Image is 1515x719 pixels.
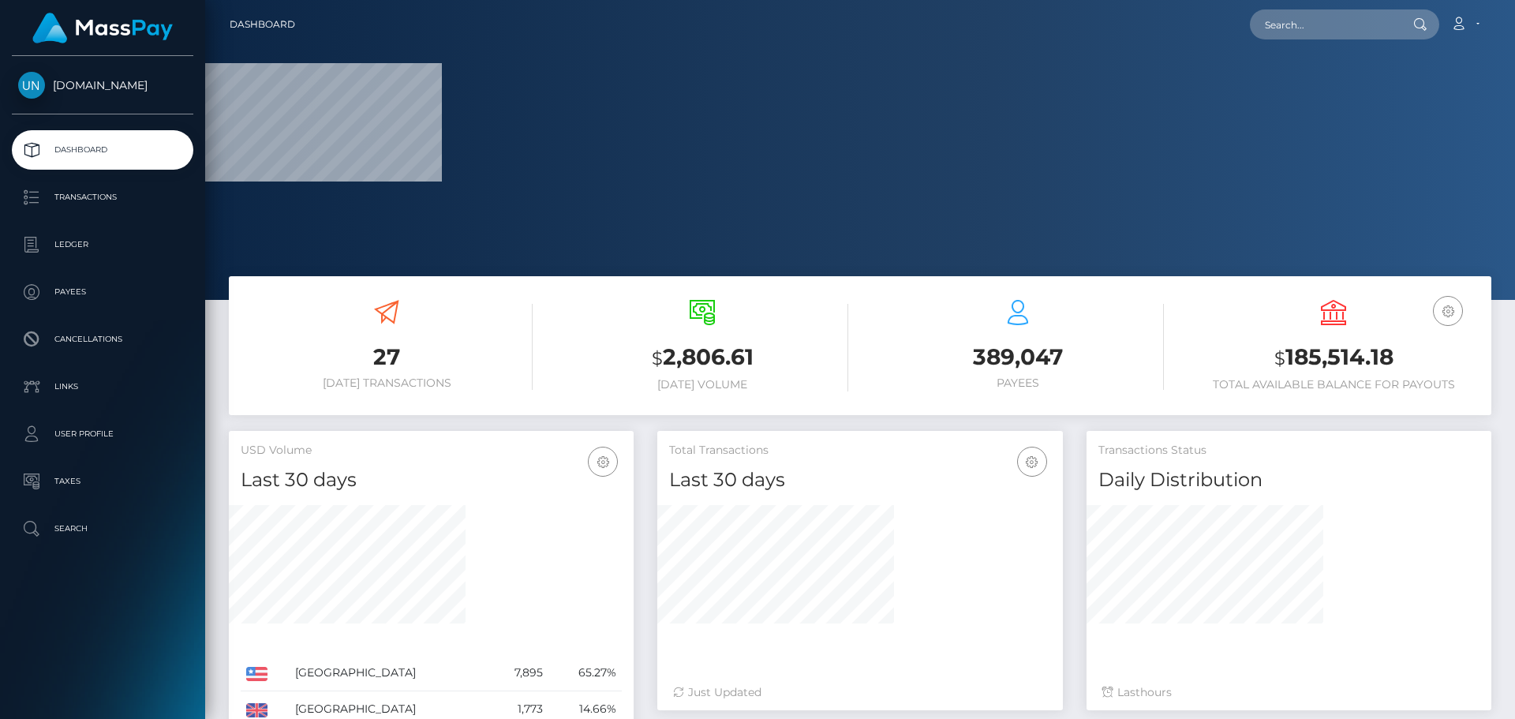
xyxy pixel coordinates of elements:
p: Links [18,375,187,399]
a: Ledger [12,225,193,264]
a: Payees [12,272,193,312]
a: Search [12,509,193,549]
td: 7,895 [488,655,548,691]
h6: [DATE] Transactions [241,376,533,390]
h6: Payees [872,376,1164,390]
h4: Daily Distribution [1098,466,1479,494]
img: MassPay Logo [32,13,173,43]
p: Cancellations [18,328,187,351]
h4: Last 30 days [669,466,1050,494]
h6: [DATE] Volume [556,378,848,391]
h5: Total Transactions [669,443,1050,459]
small: $ [652,347,663,369]
input: Search... [1250,9,1398,39]
p: Payees [18,280,187,304]
div: Just Updated [673,684,1046,701]
h3: 27 [241,342,533,373]
img: Unlockt.me [18,72,45,99]
a: Transactions [12,178,193,217]
h3: 389,047 [872,342,1164,373]
a: Links [12,367,193,406]
h6: Total Available Balance for Payouts [1188,378,1479,391]
a: Dashboard [12,130,193,170]
small: $ [1274,347,1285,369]
td: [GEOGRAPHIC_DATA] [290,655,488,691]
p: Search [18,517,187,541]
p: User Profile [18,422,187,446]
h3: 185,514.18 [1188,342,1479,374]
h3: 2,806.61 [556,342,848,374]
p: Taxes [18,470,187,493]
span: [DOMAIN_NAME] [12,78,193,92]
h4: Last 30 days [241,466,622,494]
p: Transactions [18,185,187,209]
td: 65.27% [548,655,623,691]
h5: USD Volume [241,443,622,459]
a: Taxes [12,462,193,501]
div: Last hours [1102,684,1476,701]
img: GB.png [246,703,267,717]
p: Ledger [18,233,187,257]
a: Cancellations [12,320,193,359]
a: User Profile [12,414,193,454]
a: Dashboard [230,8,295,41]
p: Dashboard [18,138,187,162]
img: US.png [246,667,267,681]
h5: Transactions Status [1098,443,1479,459]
